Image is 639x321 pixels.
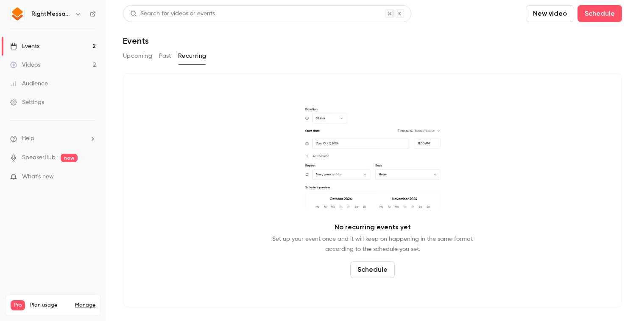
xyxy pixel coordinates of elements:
[10,42,39,51] div: Events
[11,300,25,310] span: Pro
[86,173,96,181] iframe: Noticeable Trigger
[272,234,473,254] p: Set up your event once and it will keep on happening in the same format according to the schedule...
[22,172,54,181] span: What's new
[61,154,78,162] span: new
[22,153,56,162] a: SpeakerHub
[75,302,95,309] a: Manage
[30,302,70,309] span: Plan usage
[11,7,24,21] img: RightMessage
[123,36,149,46] h1: Events
[578,5,622,22] button: Schedule
[10,79,48,88] div: Audience
[130,9,215,18] div: Search for videos or events
[350,261,395,278] button: Schedule
[10,98,44,107] div: Settings
[10,61,40,69] div: Videos
[10,134,96,143] li: help-dropdown-opener
[335,222,411,232] p: No recurring events yet
[526,5,574,22] button: New video
[123,49,152,63] button: Upcoming
[22,134,34,143] span: Help
[178,49,206,63] button: Recurring
[31,10,71,18] h6: RightMessage
[159,49,171,63] button: Past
